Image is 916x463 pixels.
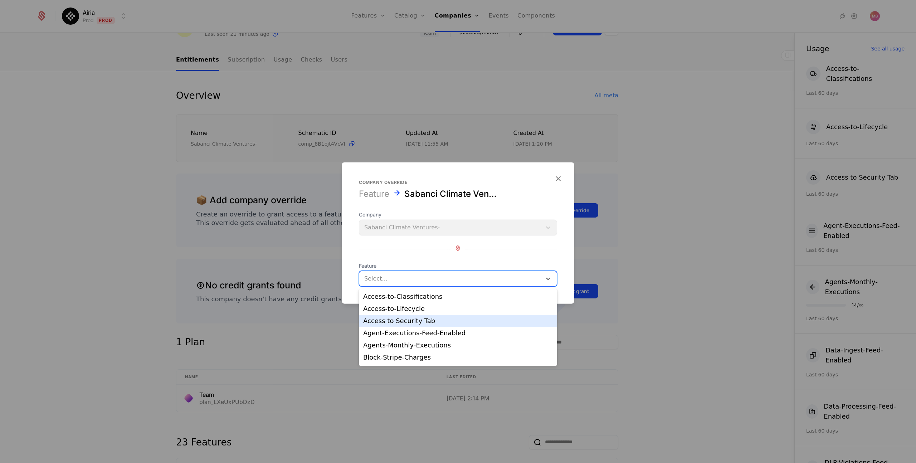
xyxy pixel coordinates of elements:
[359,211,557,218] span: Company
[404,188,497,200] div: Sabanci Climate Ventures-
[359,188,389,200] div: Feature
[359,180,557,185] div: Company override
[363,293,553,300] div: Access-to-Classifications
[363,318,553,324] div: Access to Security Tab
[363,354,553,361] div: Block-Stripe-Charges
[363,306,553,312] div: Access-to-Lifecycle
[363,330,553,336] div: Agent-Executions-Feed-Enabled
[363,342,553,349] div: Agents-Monthly-Executions
[359,262,557,269] span: Feature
